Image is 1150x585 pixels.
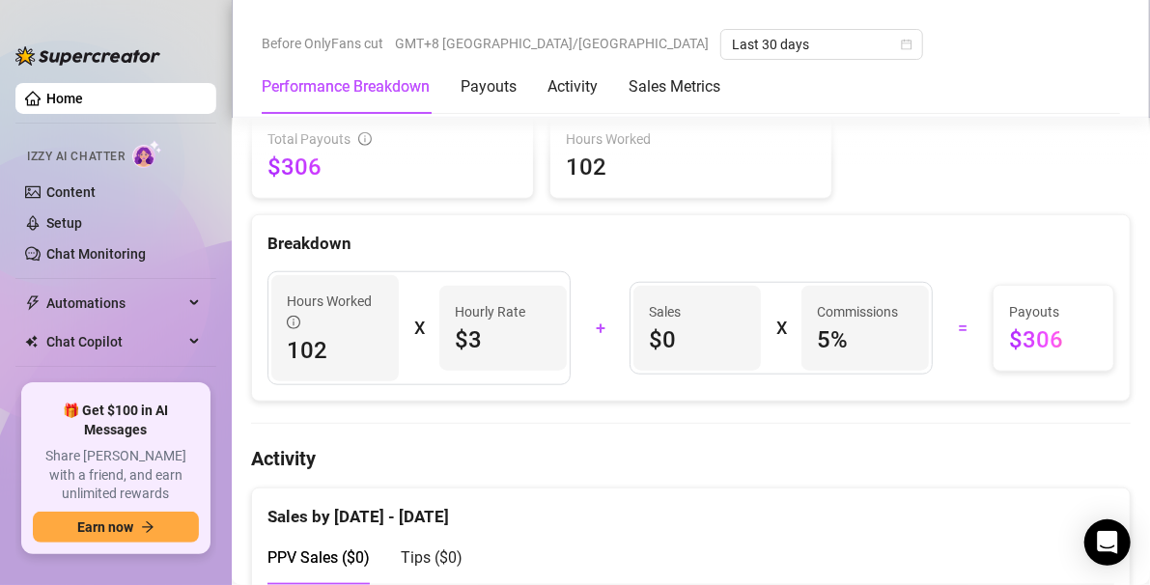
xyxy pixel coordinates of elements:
[944,313,981,344] div: =
[267,152,518,182] span: $306
[287,335,383,366] span: 102
[46,184,96,200] a: Content
[77,519,133,535] span: Earn now
[267,231,1114,257] div: Breakdown
[141,520,154,534] span: arrow-right
[15,46,160,66] img: logo-BBDzfeDw.svg
[267,548,370,567] span: PPV Sales ( $0 )
[267,488,1114,530] div: Sales by [DATE] - [DATE]
[455,324,551,355] span: $3
[25,295,41,311] span: thunderbolt
[46,288,183,319] span: Automations
[287,291,383,333] span: Hours Worked
[649,324,745,355] span: $0
[46,246,146,262] a: Chat Monitoring
[649,301,745,322] span: Sales
[547,75,598,98] div: Activity
[251,445,1131,472] h4: Activity
[27,148,125,166] span: Izzy AI Chatter
[262,75,430,98] div: Performance Breakdown
[33,512,199,543] button: Earn nowarrow-right
[46,215,82,231] a: Setup
[732,30,912,59] span: Last 30 days
[46,91,83,106] a: Home
[901,39,912,50] span: calendar
[132,140,162,168] img: AI Chatter
[582,313,619,344] div: +
[25,335,38,348] img: Chat Copilot
[1084,519,1131,566] div: Open Intercom Messenger
[817,324,913,355] span: 5 %
[33,402,199,439] span: 🎁 Get $100 in AI Messages
[267,128,351,150] span: Total Payouts
[395,29,709,58] span: GMT+8 [GEOGRAPHIC_DATA]/[GEOGRAPHIC_DATA]
[1009,324,1098,355] span: $306
[414,313,424,344] div: X
[461,75,517,98] div: Payouts
[358,132,372,146] span: info-circle
[1009,301,1098,322] span: Payouts
[817,301,898,322] article: Commissions
[401,548,463,567] span: Tips ( $0 )
[33,447,199,504] span: Share [PERSON_NAME] with a friend, and earn unlimited rewards
[629,75,720,98] div: Sales Metrics
[455,301,525,322] article: Hourly Rate
[566,128,816,150] span: Hours Worked
[287,316,300,329] span: info-circle
[262,29,383,58] span: Before OnlyFans cut
[46,326,183,357] span: Chat Copilot
[566,152,816,182] span: 102
[776,313,786,344] div: X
